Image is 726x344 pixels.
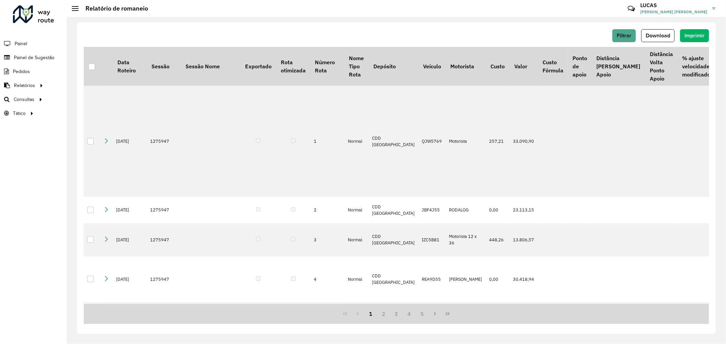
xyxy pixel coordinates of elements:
[240,47,276,86] th: Exportado
[344,197,369,223] td: Normal
[418,256,446,302] td: REA9D55
[446,86,486,197] td: Motorista
[147,197,181,223] td: 1275947
[446,197,486,223] td: RODALOG
[416,307,429,320] button: 5
[13,110,26,117] span: Tático
[310,256,344,302] td: 4
[510,197,538,223] td: 23.113,15
[684,33,705,38] span: Imprimir
[568,47,592,86] th: Ponto de apoio
[310,86,344,197] td: 1
[624,1,639,16] a: Contato Rápido
[369,47,418,86] th: Depósito
[486,223,510,256] td: 448,26
[113,223,147,256] td: [DATE]
[113,256,147,302] td: [DATE]
[147,47,181,86] th: Sessão
[113,86,147,197] td: [DATE]
[612,29,636,42] button: Filtrar
[510,256,538,302] td: 30.418,94
[486,256,510,302] td: 0,00
[344,47,369,86] th: Nome Tipo Rota
[441,307,454,320] button: Last Page
[364,307,377,320] button: 1
[418,86,446,197] td: QJW5769
[344,223,369,256] td: Normal
[14,82,35,89] span: Relatórios
[678,47,715,86] th: % ajuste velocidade modificado
[390,307,403,320] button: 3
[13,68,30,75] span: Pedidos
[181,47,240,86] th: Sessão Nome
[429,307,441,320] button: Next Page
[418,197,446,223] td: JBF4J55
[617,33,631,38] span: Filtrar
[680,29,709,42] button: Imprimir
[276,47,310,86] th: Rota otimizada
[510,86,538,197] td: 33.090,90
[147,223,181,256] td: 1275947
[403,307,416,320] button: 4
[113,197,147,223] td: [DATE]
[446,256,486,302] td: [PERSON_NAME]
[310,47,344,86] th: Número Rota
[640,9,707,15] span: [PERSON_NAME] [PERSON_NAME]
[418,47,446,86] th: Veículo
[446,47,486,86] th: Motorista
[369,197,418,223] td: CDD [GEOGRAPHIC_DATA]
[538,47,568,86] th: Custo Fórmula
[377,307,390,320] button: 2
[14,96,34,103] span: Consultas
[486,86,510,197] td: 257,21
[640,2,707,8] h3: LUCAS
[344,256,369,302] td: Normal
[369,223,418,256] td: CDD [GEOGRAPHIC_DATA]
[446,223,486,256] td: Motorista 12 x 36
[344,86,369,197] td: Normal
[510,47,538,86] th: Valor
[645,47,677,86] th: Distância Volta Ponto Apoio
[369,86,418,197] td: CDD [GEOGRAPHIC_DATA]
[592,47,645,86] th: Distância [PERSON_NAME] Apoio
[486,47,510,86] th: Custo
[418,223,446,256] td: IZC5B81
[79,5,148,12] h2: Relatório de romaneio
[147,86,181,197] td: 1275947
[641,29,675,42] button: Download
[369,256,418,302] td: CDD [GEOGRAPHIC_DATA]
[147,256,181,302] td: 1275947
[486,197,510,223] td: 0,00
[646,33,670,38] span: Download
[310,223,344,256] td: 3
[310,197,344,223] td: 2
[15,40,27,47] span: Painel
[14,54,54,61] span: Painel de Sugestão
[113,47,147,86] th: Data Roteiro
[510,223,538,256] td: 13.806,57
